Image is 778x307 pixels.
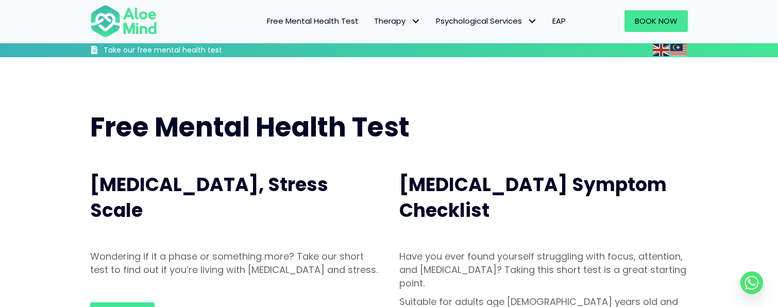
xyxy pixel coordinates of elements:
[653,44,670,56] a: English
[635,15,678,26] span: Book Now
[366,10,428,32] a: TherapyTherapy: submenu
[740,271,763,294] a: Whatsapp
[525,14,539,29] span: Psychological Services: submenu
[90,4,157,38] img: Aloe mind Logo
[171,10,573,32] nav: Menu
[408,14,423,29] span: Therapy: submenu
[545,10,573,32] a: EAP
[104,45,277,56] h3: Take our free mental health test
[653,44,669,56] img: en
[399,250,688,290] p: Have you ever found yourself struggling with focus, attention, and [MEDICAL_DATA]? Taking this sh...
[624,10,688,32] a: Book Now
[552,15,566,26] span: EAP
[670,44,687,56] img: ms
[670,44,688,56] a: Malay
[90,250,379,277] p: Wondering if it a phase or something more? Take our short test to find out if you’re living with ...
[436,15,537,26] span: Psychological Services
[399,172,667,224] span: [MEDICAL_DATA] Symptom Checklist
[428,10,545,32] a: Psychological ServicesPsychological Services: submenu
[259,10,366,32] a: Free Mental Health Test
[90,108,410,146] span: Free Mental Health Test
[90,45,277,57] a: Take our free mental health test
[90,172,328,224] span: [MEDICAL_DATA], Stress Scale
[267,15,359,26] span: Free Mental Health Test
[374,15,420,26] span: Therapy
